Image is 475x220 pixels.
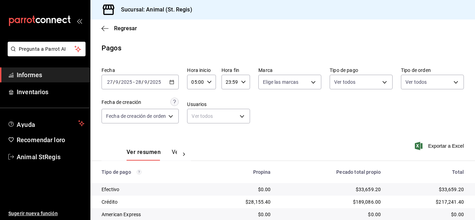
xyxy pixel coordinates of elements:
[172,149,198,155] font: Ver pagos
[102,187,119,192] font: Efectivo
[17,88,48,96] font: Inventarios
[102,44,121,52] font: Pagos
[102,99,141,105] font: Fecha de creación
[17,136,65,144] font: Recomendar loro
[192,113,213,119] font: Ver todos
[147,79,150,85] font: /
[428,143,464,149] font: Exportar a Excel
[133,79,135,85] font: -
[17,121,35,128] font: Ayuda
[121,79,132,85] input: ----
[253,169,271,175] font: Propina
[119,79,121,85] font: /
[135,79,142,85] input: --
[127,148,177,161] div: pestañas de navegación
[401,67,431,73] font: Tipo de orden
[107,79,113,85] input: --
[150,79,161,85] input: ----
[222,67,239,73] font: Hora fin
[336,169,381,175] font: Pecado total propio
[114,25,137,32] font: Regresar
[416,142,464,150] button: Exportar a Excel
[334,79,355,85] font: Ver todos
[258,187,271,192] font: $0.00
[142,79,144,85] font: /
[102,199,118,205] font: Crédito
[451,212,464,217] font: $0.00
[436,199,464,205] font: $217,241.40
[5,50,86,58] a: Pregunta a Parrot AI
[17,71,42,79] font: Informes
[137,170,142,174] svg: Los pagos realizados con Pay y otras terminales son montos brutos.
[263,79,298,85] font: Elige las marcas
[77,18,82,24] button: abrir_cajón_menú
[121,6,192,13] font: Sucursal: Animal (St. Regis)
[8,42,86,56] button: Pregunta a Parrot AI
[187,101,207,107] font: Usuarios
[113,79,115,85] font: /
[106,113,166,119] font: Fecha de creación de orden
[102,212,141,217] font: American Express
[258,212,271,217] font: $0.00
[330,67,358,73] font: Tipo de pago
[353,199,381,205] font: $189,086.00
[439,187,464,192] font: $33,659.20
[258,67,273,73] font: Marca
[17,153,61,161] font: Animal StRegis
[102,25,137,32] button: Regresar
[19,46,66,52] font: Pregunta a Parrot AI
[115,79,119,85] input: --
[368,212,381,217] font: $0.00
[245,199,271,205] font: $28,155.40
[405,79,427,85] font: Ver todos
[102,169,131,175] font: Tipo de pago
[187,67,210,73] font: Hora inicio
[102,67,115,73] font: Fecha
[127,149,161,155] font: Ver resumen
[8,211,58,216] font: Sugerir nueva función
[144,79,147,85] input: --
[356,187,381,192] font: $33,659.20
[452,169,464,175] font: Total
